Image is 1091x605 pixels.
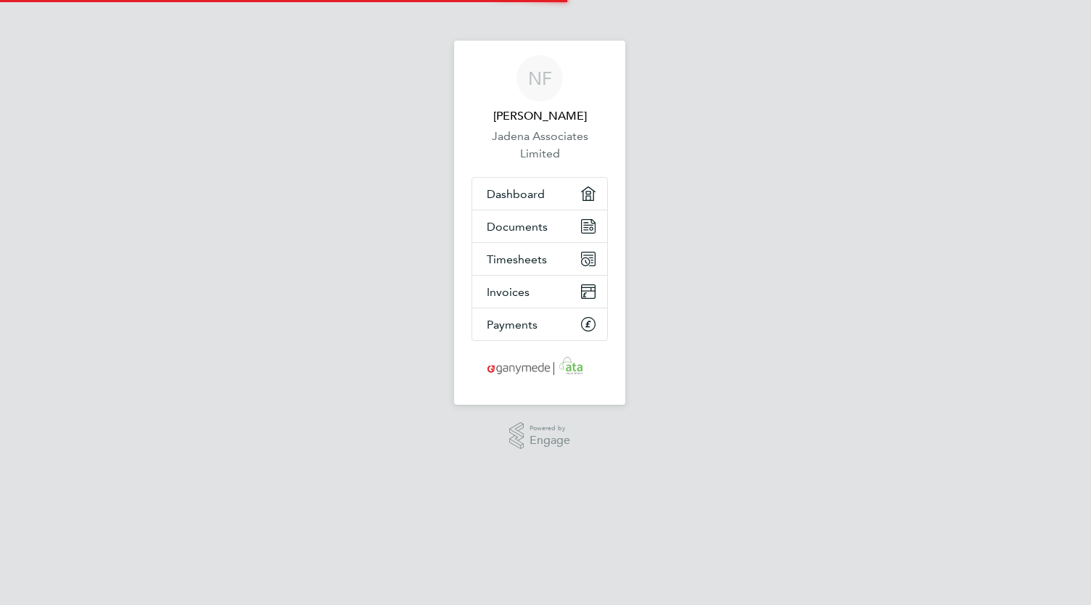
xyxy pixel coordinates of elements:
[472,308,607,340] a: Payments
[487,220,548,234] span: Documents
[472,55,608,125] a: NF[PERSON_NAME]
[472,210,607,242] a: Documents
[530,422,570,435] span: Powered by
[483,355,597,379] img: ganymedesolutions-logo-retina.png
[487,285,530,299] span: Invoices
[472,107,608,125] span: Nathan Folarin
[528,69,552,88] span: NF
[487,252,547,266] span: Timesheets
[487,318,538,332] span: Payments
[472,276,607,308] a: Invoices
[509,422,571,450] a: Powered byEngage
[487,187,545,201] span: Dashboard
[530,435,570,447] span: Engage
[454,41,625,405] nav: Main navigation
[472,178,607,210] a: Dashboard
[472,243,607,275] a: Timesheets
[472,355,608,379] a: Go to home page
[472,128,608,162] a: Jadena Associates Limited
